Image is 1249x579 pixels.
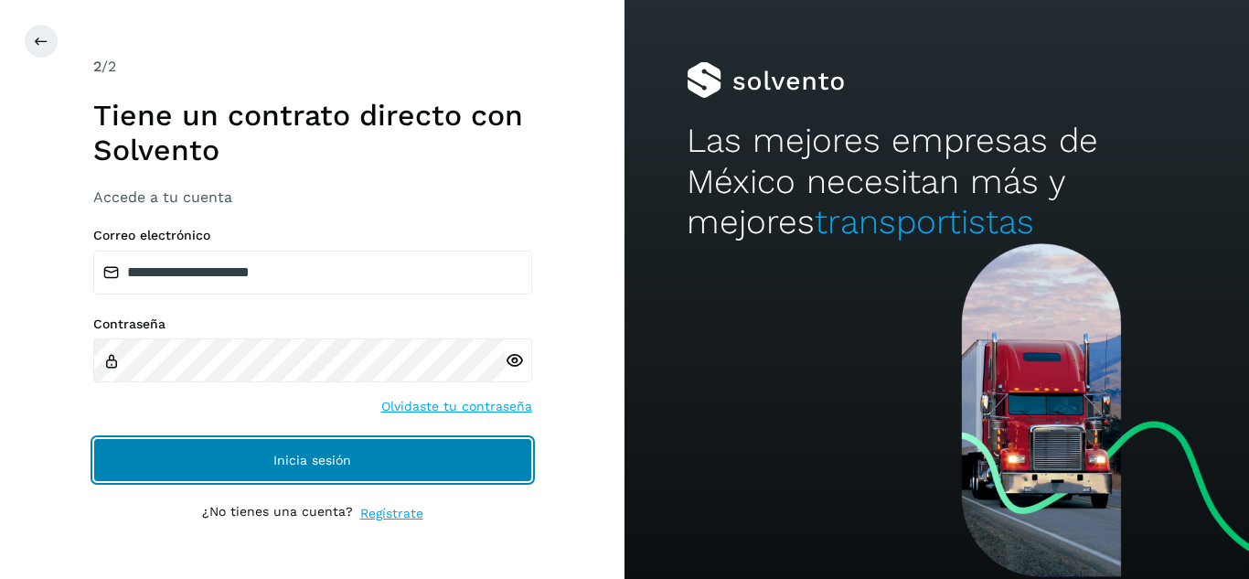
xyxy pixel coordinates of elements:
label: Contraseña [93,316,532,332]
p: ¿No tienes una cuenta? [202,504,353,523]
span: Inicia sesión [273,454,351,466]
a: Regístrate [360,504,423,523]
button: Inicia sesión [93,438,532,482]
h1: Tiene un contrato directo con Solvento [93,98,532,168]
h2: Las mejores empresas de México necesitan más y mejores [687,121,1186,242]
h3: Accede a tu cuenta [93,188,532,206]
div: /2 [93,56,532,78]
span: transportistas [815,202,1034,241]
a: Olvidaste tu contraseña [381,397,532,416]
span: 2 [93,58,101,75]
label: Correo electrónico [93,228,532,243]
